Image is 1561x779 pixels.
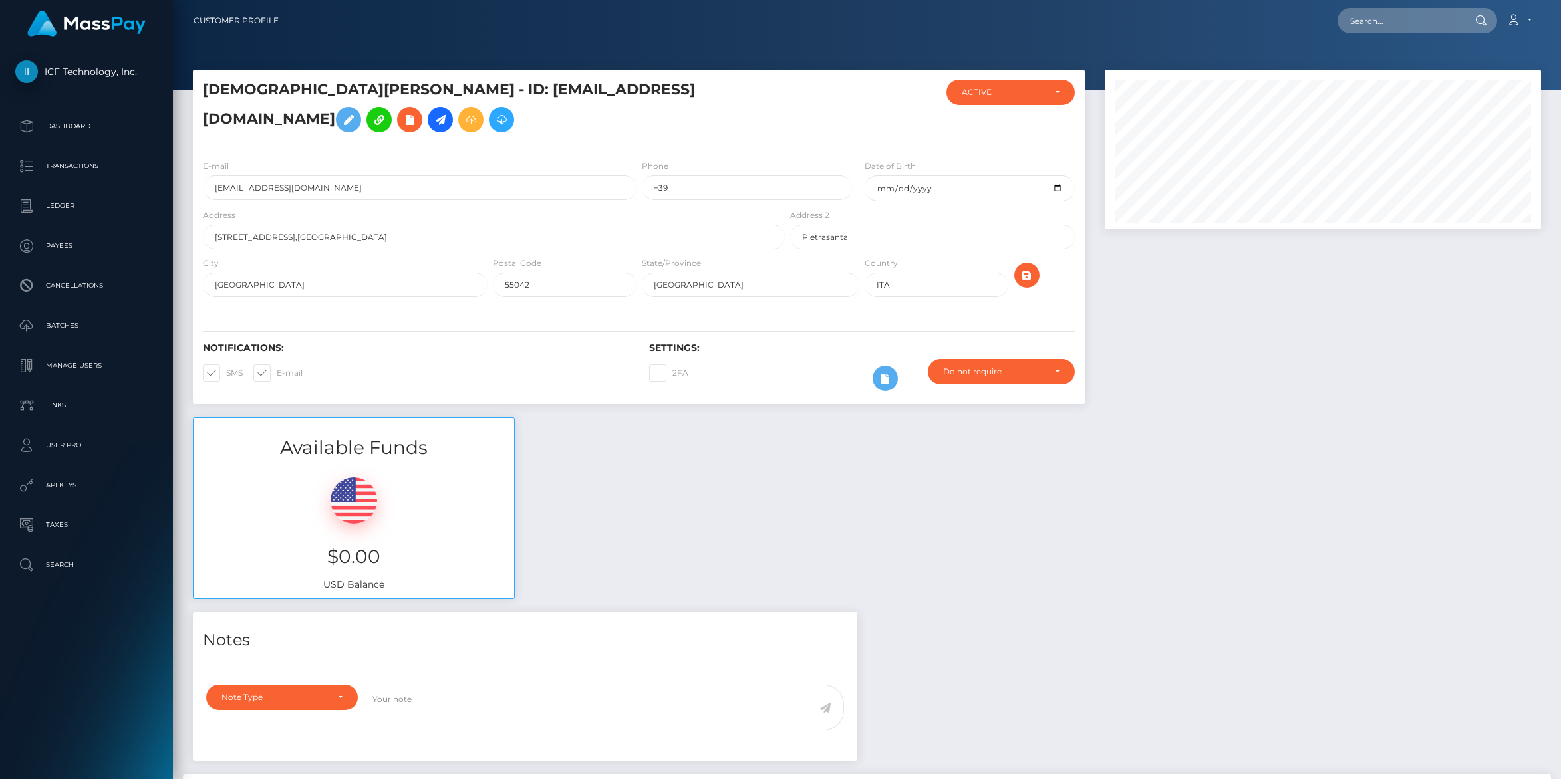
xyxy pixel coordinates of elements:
a: Batches [10,309,163,342]
a: Customer Profile [194,7,279,35]
p: Dashboard [15,116,158,136]
a: Dashboard [10,110,163,143]
label: Postal Code [493,257,541,269]
label: E-mail [253,364,303,382]
button: Do not require [928,359,1075,384]
a: Links [10,389,163,422]
label: Country [865,257,898,269]
p: Payees [15,236,158,256]
p: User Profile [15,435,158,455]
p: Search [15,555,158,575]
a: Search [10,548,163,582]
label: SMS [203,364,243,382]
label: Address 2 [790,209,829,221]
label: State/Province [642,257,701,269]
img: MassPay Logo [27,11,146,37]
label: Phone [642,160,668,172]
label: City [203,257,219,269]
p: Ledger [15,196,158,216]
a: Payees [10,229,163,263]
p: Batches [15,316,158,336]
h3: Available Funds [194,435,514,461]
h6: Settings: [649,342,1075,354]
a: Ledger [10,189,163,223]
h4: Notes [203,629,847,652]
button: Note Type [206,685,358,710]
h6: Notifications: [203,342,629,354]
a: User Profile [10,429,163,462]
div: ACTIVE [962,87,1045,98]
label: 2FA [649,364,688,382]
p: Transactions [15,156,158,176]
p: Taxes [15,515,158,535]
label: E-mail [203,160,229,172]
span: ICF Technology, Inc. [10,66,163,78]
div: Note Type [221,692,327,703]
label: Date of Birth [865,160,916,172]
a: API Keys [10,469,163,502]
div: USD Balance [194,461,514,598]
a: Transactions [10,150,163,183]
button: ACTIVE [946,80,1075,105]
div: Do not require [943,366,1044,377]
p: API Keys [15,475,158,495]
input: Search... [1338,8,1463,33]
h3: $0.00 [204,544,504,570]
a: Manage Users [10,349,163,382]
p: Manage Users [15,356,158,376]
img: USD.png [331,477,377,524]
a: Initiate Payout [428,107,453,132]
p: Links [15,395,158,415]
a: Cancellations [10,269,163,302]
img: ICF Technology, Inc. [15,60,38,83]
h5: [DEMOGRAPHIC_DATA][PERSON_NAME] - ID: [EMAIL_ADDRESS][DOMAIN_NAME] [203,80,778,139]
p: Cancellations [15,276,158,296]
a: Taxes [10,508,163,542]
label: Address [203,209,235,221]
